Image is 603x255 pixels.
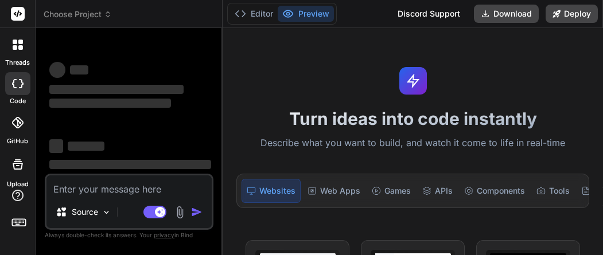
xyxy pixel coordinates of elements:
h1: Turn ideas into code instantly [229,108,596,129]
div: Discord Support [391,5,467,23]
label: threads [5,58,30,68]
span: ‌ [68,142,104,151]
button: Preview [278,6,334,22]
span: ‌ [49,99,171,108]
label: Upload [7,179,29,189]
img: attachment [173,206,186,219]
p: Always double-check its answers. Your in Bind [45,230,213,241]
span: Choose Project [44,9,112,20]
p: Source [72,206,98,218]
label: GitHub [7,136,28,146]
button: Deploy [546,5,598,23]
div: Websites [242,179,301,203]
div: Tools [532,179,574,203]
div: Games [367,179,415,203]
span: ‌ [49,62,65,78]
div: Web Apps [303,179,365,203]
span: ‌ [49,85,184,94]
button: Download [474,5,539,23]
label: code [10,96,26,106]
span: ‌ [70,65,88,74]
button: Editor [230,6,278,22]
img: icon [191,206,203,218]
div: APIs [418,179,457,203]
span: ‌ [49,139,63,153]
span: ‌ [49,160,211,169]
img: Pick Models [102,207,111,217]
p: Describe what you want to build, and watch it come to life in real-time [229,136,596,151]
span: privacy [154,232,174,238]
div: Components [460,179,530,203]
